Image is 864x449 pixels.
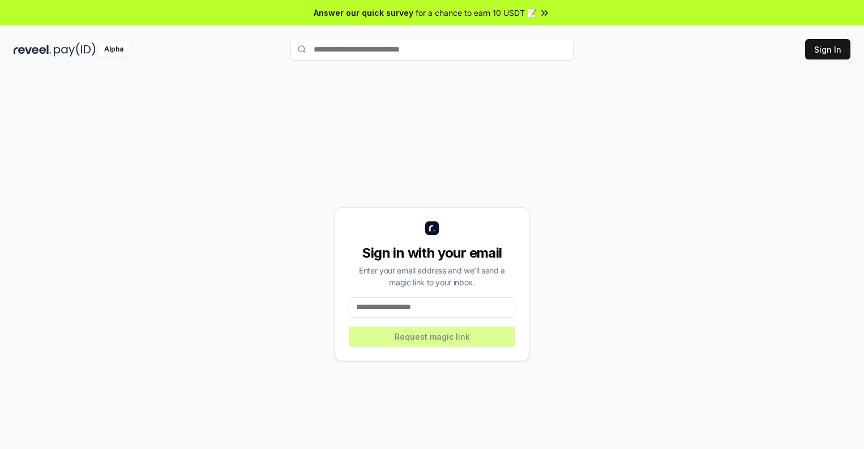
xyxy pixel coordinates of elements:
[425,221,439,235] img: logo_small
[314,7,413,19] span: Answer our quick survey
[416,7,537,19] span: for a chance to earn 10 USDT 📝
[54,42,96,57] img: pay_id
[14,42,52,57] img: reveel_dark
[805,39,850,59] button: Sign In
[349,264,515,288] div: Enter your email address and we’ll send a magic link to your inbox.
[98,42,130,57] div: Alpha
[349,244,515,262] div: Sign in with your email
